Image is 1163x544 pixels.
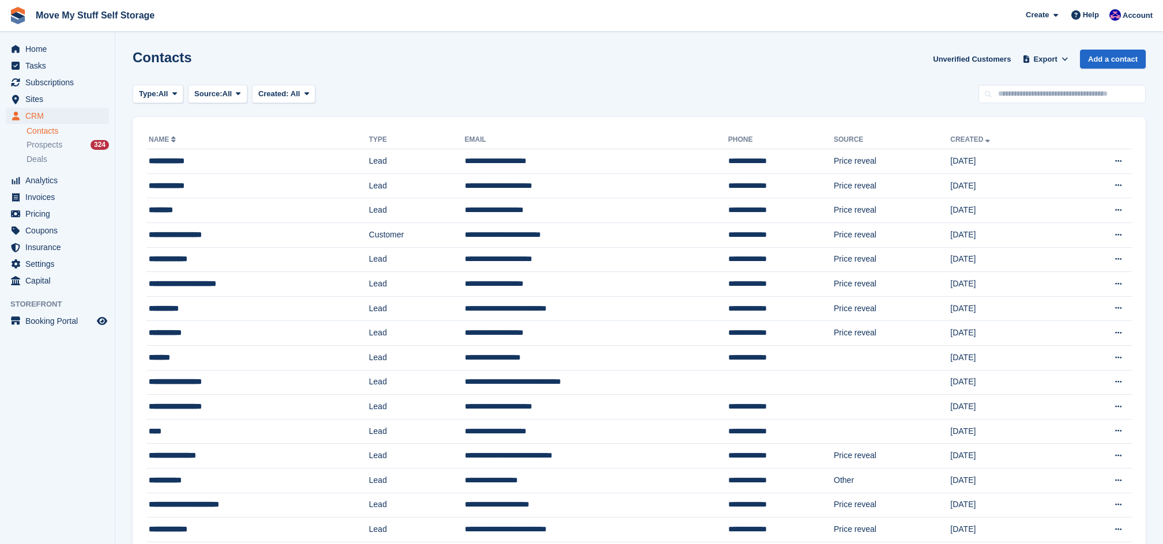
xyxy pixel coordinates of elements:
td: Lead [369,419,465,444]
td: [DATE] [950,272,1066,297]
td: [DATE] [950,468,1066,493]
td: Lead [369,173,465,198]
td: [DATE] [950,370,1066,395]
td: Lead [369,517,465,542]
td: [DATE] [950,296,1066,321]
td: [DATE] [950,222,1066,247]
th: Phone [728,131,834,149]
span: All [223,88,232,100]
button: Type: All [133,85,183,104]
td: Price reveal [834,247,950,272]
td: Lead [369,370,465,395]
a: menu [6,206,109,222]
td: Price reveal [834,444,950,469]
a: menu [6,41,109,57]
th: Type [369,131,465,149]
a: Move My Stuff Self Storage [31,6,159,25]
span: Export [1034,54,1057,65]
a: Created [950,135,992,143]
td: [DATE] [950,419,1066,444]
a: menu [6,108,109,124]
a: menu [6,273,109,289]
td: Price reveal [834,198,950,223]
td: [DATE] [950,247,1066,272]
span: Create [1026,9,1049,21]
td: Customer [369,222,465,247]
td: [DATE] [950,173,1066,198]
span: Deals [27,154,47,165]
a: Prospects 324 [27,139,109,151]
th: Source [834,131,950,149]
td: Lead [369,149,465,174]
span: Capital [25,273,95,289]
td: [DATE] [950,444,1066,469]
a: Add a contact [1080,50,1146,69]
td: Lead [369,272,465,297]
td: Price reveal [834,296,950,321]
a: menu [6,189,109,205]
button: Created: All [252,85,315,104]
td: Lead [369,493,465,517]
td: Price reveal [834,173,950,198]
a: Preview store [95,314,109,328]
td: Price reveal [834,321,950,346]
td: Lead [369,395,465,420]
a: menu [6,91,109,107]
td: Price reveal [834,149,950,174]
span: All [159,88,168,100]
span: All [291,89,300,98]
td: Lead [369,321,465,346]
button: Export [1020,50,1071,69]
div: 324 [91,140,109,150]
th: Email [465,131,728,149]
a: Deals [27,153,109,165]
td: Price reveal [834,493,950,517]
span: Invoices [25,189,95,205]
a: menu [6,239,109,255]
span: Insurance [25,239,95,255]
td: Lead [369,247,465,272]
td: Price reveal [834,517,950,542]
span: Prospects [27,139,62,150]
span: Help [1083,9,1099,21]
span: Tasks [25,58,95,74]
span: Source: [194,88,222,100]
span: Booking Portal [25,313,95,329]
td: Lead [369,296,465,321]
td: [DATE] [950,198,1066,223]
span: Analytics [25,172,95,188]
span: Storefront [10,299,115,310]
a: menu [6,74,109,90]
span: CRM [25,108,95,124]
h1: Contacts [133,50,192,65]
td: [DATE] [950,395,1066,420]
a: menu [6,256,109,272]
a: Name [149,135,178,143]
td: [DATE] [950,493,1066,517]
td: Lead [369,468,465,493]
span: Created: [258,89,289,98]
td: Lead [369,198,465,223]
span: Home [25,41,95,57]
img: Jade Whetnall [1109,9,1121,21]
span: Settings [25,256,95,272]
a: menu [6,172,109,188]
td: Lead [369,345,465,370]
td: [DATE] [950,321,1066,346]
span: Sites [25,91,95,107]
a: Unverified Customers [928,50,1015,69]
td: Other [834,468,950,493]
img: stora-icon-8386f47178a22dfd0bd8f6a31ec36ba5ce8667c1dd55bd0f319d3a0aa187defe.svg [9,7,27,24]
td: Price reveal [834,222,950,247]
td: Lead [369,444,465,469]
a: menu [6,313,109,329]
span: Pricing [25,206,95,222]
td: [DATE] [950,517,1066,542]
span: Type: [139,88,159,100]
td: [DATE] [950,345,1066,370]
button: Source: All [188,85,247,104]
span: Coupons [25,222,95,239]
a: menu [6,58,109,74]
span: Account [1123,10,1153,21]
td: [DATE] [950,149,1066,174]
